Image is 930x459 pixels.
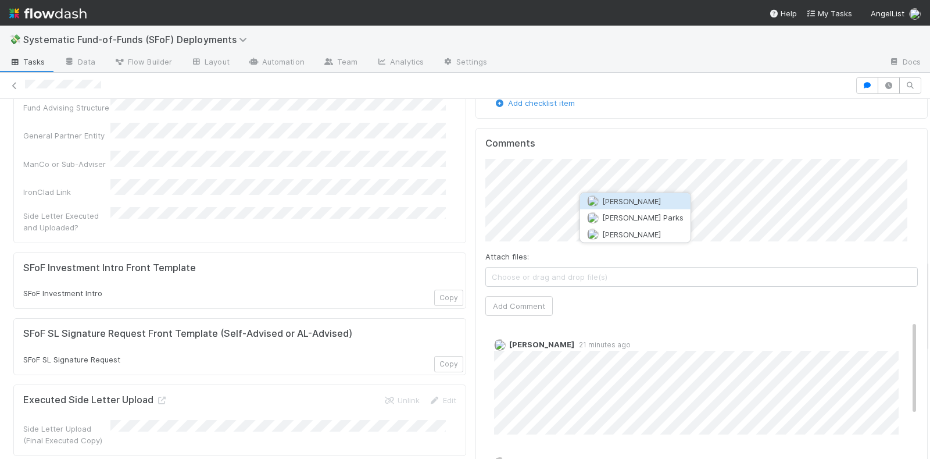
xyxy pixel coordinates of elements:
span: Tasks [9,56,45,67]
button: [PERSON_NAME] Parks [580,209,691,226]
a: Analytics [367,54,433,72]
button: Copy [434,290,463,306]
a: Unlink [384,396,420,405]
h5: Executed Side Letter Upload [23,394,167,406]
img: avatar_784ea27d-2d59-4749-b480-57d513651deb.png [494,339,506,351]
span: [PERSON_NAME] [509,340,574,349]
h5: SFoF Investment Intro Front Template [23,262,456,274]
a: My Tasks [806,8,852,19]
span: Flow Builder [114,56,172,67]
a: Flow Builder [105,54,181,72]
a: Docs [879,54,930,72]
span: [PERSON_NAME] [602,197,661,206]
span: 💸 [9,34,21,44]
h5: SFoF SL Signature Request Front Template (Self-Advised or AL-Advised) [23,328,456,340]
img: logo-inverted-e16ddd16eac7371096b0.svg [9,3,87,23]
img: avatar_cc3a00d7-dd5c-4a2f-8d58-dd6545b20c0d.png [909,8,921,20]
button: Add Comment [485,296,553,316]
a: Add checklist item [494,98,575,108]
span: 21 minutes ago [574,340,631,349]
span: [PERSON_NAME] Parks [602,213,684,222]
div: Fund Advising Structure [23,102,110,113]
span: SFoF Investment Intro [23,289,102,298]
a: Layout [181,54,239,72]
div: General Partner Entity [23,130,110,141]
a: Data [55,54,105,72]
span: [PERSON_NAME] [602,230,661,239]
img: avatar_5f70d5aa-aee0-4934-b4c6-fe98e66e39e6.png [587,212,599,224]
a: Settings [433,54,496,72]
a: Team [314,54,367,72]
span: SFoF SL Signature Request [23,355,120,364]
h5: Comments [485,138,918,150]
a: Edit [429,396,456,405]
span: Systematic Fund-of-Funds (SFoF) Deployments [23,34,253,45]
img: avatar_8fe3758e-7d23-4e6b-a9f5-b81892974716.png [587,195,599,207]
span: My Tasks [806,9,852,18]
div: IronClad Link [23,186,110,198]
div: Help [769,8,797,19]
img: avatar_1cceb0af-a10b-4354-bea8-7d06449b9c17.png [587,229,599,240]
button: Copy [434,356,463,372]
button: [PERSON_NAME] [580,226,691,243]
label: Attach files: [485,251,529,262]
button: [PERSON_NAME] [580,193,691,209]
div: ManCo or Sub-Adviser [23,158,110,170]
span: Choose or drag and drop file(s) [486,268,918,286]
a: Automation [239,54,314,72]
div: Side Letter Executed and Uploaded? [23,210,110,233]
div: Side Letter Upload (Final Executed Copy) [23,423,110,446]
span: AngelList [871,9,904,18]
